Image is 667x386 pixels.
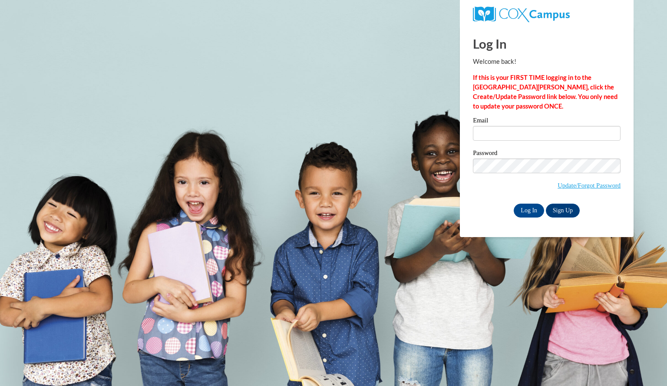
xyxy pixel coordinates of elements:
[558,182,621,189] a: Update/Forgot Password
[473,7,570,22] img: COX Campus
[473,35,621,53] h1: Log In
[514,204,544,218] input: Log In
[473,57,621,66] p: Welcome back!
[473,117,621,126] label: Email
[473,74,617,110] strong: If this is your FIRST TIME logging in to the [GEOGRAPHIC_DATA][PERSON_NAME], click the Create/Upd...
[546,204,580,218] a: Sign Up
[473,150,621,158] label: Password
[473,10,570,17] a: COX Campus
